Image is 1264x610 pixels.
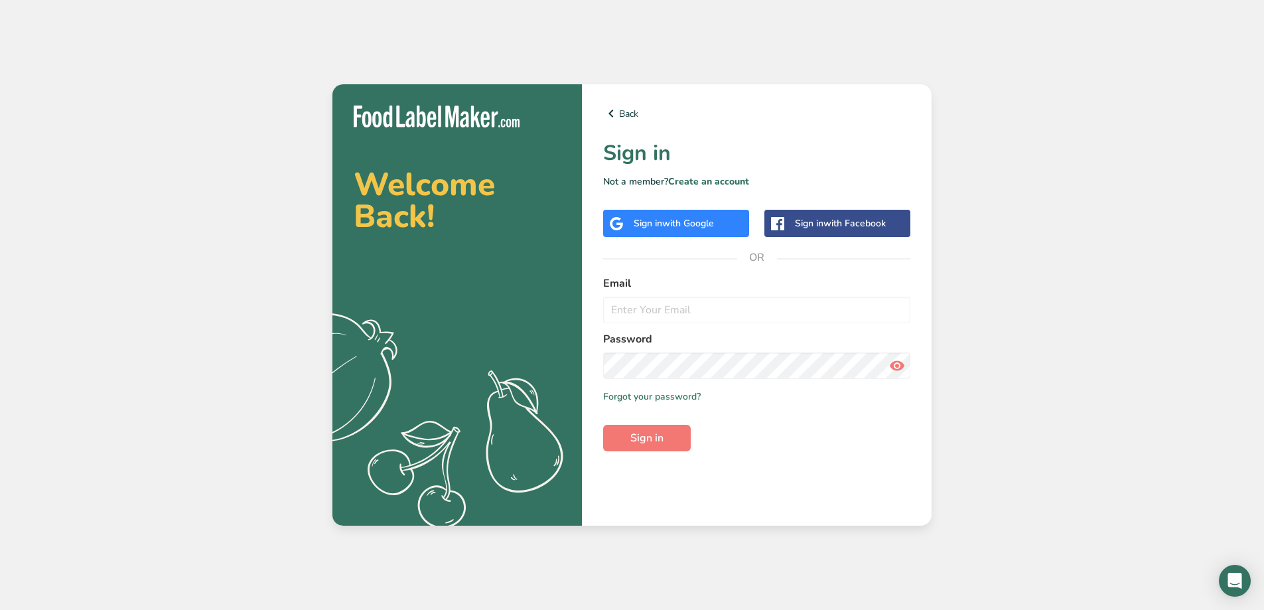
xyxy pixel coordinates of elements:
[737,238,777,277] span: OR
[668,175,749,188] a: Create an account
[354,106,520,127] img: Food Label Maker
[603,137,910,169] h1: Sign in
[354,169,561,232] h2: Welcome Back!
[1219,565,1251,597] div: Open Intercom Messenger
[634,216,714,230] div: Sign in
[603,390,701,404] a: Forgot your password?
[603,275,910,291] label: Email
[662,217,714,230] span: with Google
[603,106,910,121] a: Back
[630,430,664,446] span: Sign in
[795,216,886,230] div: Sign in
[603,331,910,347] label: Password
[603,297,910,323] input: Enter Your Email
[823,217,886,230] span: with Facebook
[603,175,910,189] p: Not a member?
[603,425,691,451] button: Sign in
